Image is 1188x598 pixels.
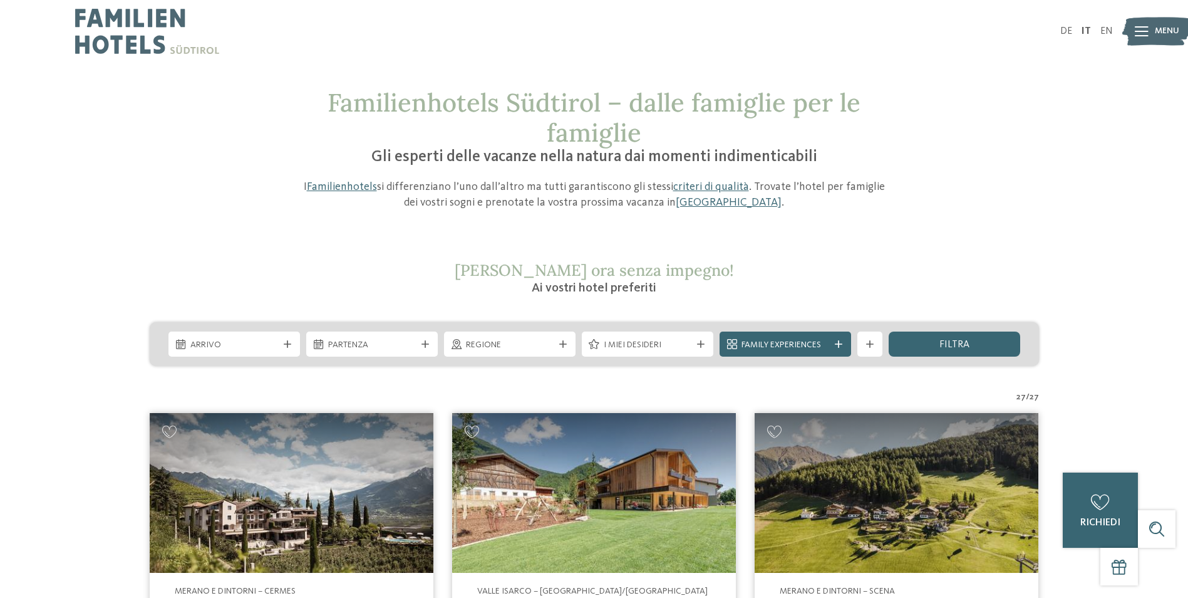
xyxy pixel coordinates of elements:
[1063,473,1138,548] a: richiedi
[452,413,736,573] img: Cercate un hotel per famiglie? Qui troverete solo i migliori!
[1030,391,1039,404] span: 27
[1100,26,1113,36] a: EN
[673,181,749,192] a: criteri di qualità
[604,339,691,352] span: I miei desideri
[741,339,829,352] span: Family Experiences
[676,197,782,208] a: [GEOGRAPHIC_DATA]
[328,87,860,149] span: Familienhotels Südtirol – dalle famiglie per le famiglie
[150,413,433,573] img: Cercate un hotel per famiglie? Qui troverete solo i migliori!
[307,181,377,192] a: Familienhotels
[175,587,296,595] span: Merano e dintorni – Cermes
[939,340,969,350] span: filtra
[328,339,416,352] span: Partenza
[1082,26,1091,36] a: IT
[755,413,1038,573] img: Cercate un hotel per famiglie? Qui troverete solo i migliori!
[466,339,554,352] span: Regione
[1026,391,1030,404] span: /
[297,179,892,211] p: I si differenziano l’uno dall’altro ma tutti garantiscono gli stessi . Trovate l’hotel per famigl...
[1016,391,1026,404] span: 27
[190,339,278,352] span: Arrivo
[780,587,895,595] span: Merano e dintorni – Scena
[1060,26,1072,36] a: DE
[532,282,656,295] span: Ai vostri hotel preferiti
[371,149,817,165] span: Gli esperti delle vacanze nella natura dai momenti indimenticabili
[1080,518,1120,528] span: richiedi
[455,260,734,280] span: [PERSON_NAME] ora senza impegno!
[1155,25,1179,38] span: Menu
[477,587,708,595] span: Valle Isarco – [GEOGRAPHIC_DATA]/[GEOGRAPHIC_DATA]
